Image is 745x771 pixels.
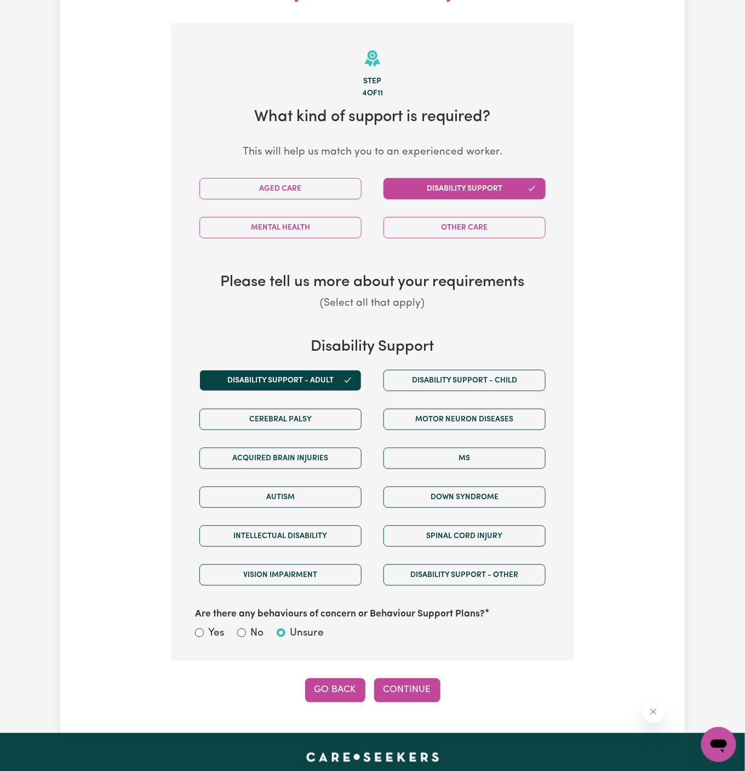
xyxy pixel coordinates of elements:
label: Are there any behaviours of concern or Behaviour Support Plans? [195,608,485,622]
h2: What kind of support is required? [188,108,557,127]
button: Disability support - Child [383,370,546,391]
button: MS [383,448,546,469]
button: Disability Support [383,178,546,199]
label: No [250,626,263,642]
h3: Disability Support [188,338,557,357]
button: Other Care [383,217,546,238]
button: Motor Neuron Diseases [383,409,546,430]
button: Down syndrome [383,487,546,508]
label: Unsure [290,626,324,642]
a: Careseekers home page [306,753,439,762]
button: Mental Health [199,217,362,238]
button: Spinal cord injury [383,526,546,547]
button: Intellectual Disability [199,526,362,547]
button: Go Back [305,678,365,703]
span: Need any help? [7,8,66,16]
p: This will help us match you to an experienced worker. [188,145,557,161]
iframe: Close message [643,701,664,723]
button: Continue [374,678,440,703]
button: Acquired Brain Injuries [199,448,362,469]
button: Disability support - Other [383,564,546,586]
div: Step [188,76,557,88]
h3: Please tell us more about your requirements [188,273,557,292]
iframe: Button to launch messaging window [701,727,736,762]
button: Autism [199,487,362,508]
button: Cerebral Palsy [199,409,362,430]
button: Disability support - Adult [199,370,362,391]
p: (Select all that apply) [188,296,557,312]
button: Vision impairment [199,564,362,586]
div: 4 of 11 [188,88,557,100]
label: Yes [208,626,224,642]
button: Aged Care [199,178,362,199]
